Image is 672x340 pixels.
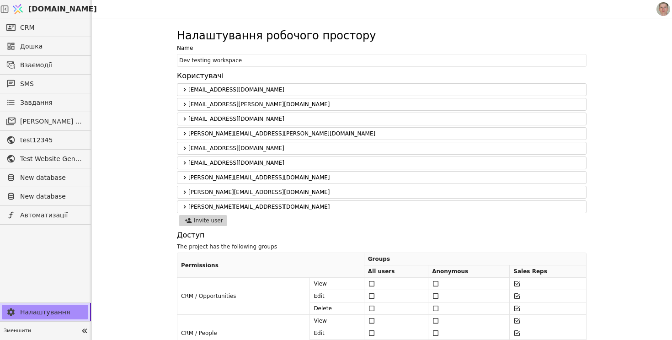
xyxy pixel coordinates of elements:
[188,203,582,211] span: [PERSON_NAME][EMAIL_ADDRESS][DOMAIN_NAME]
[177,44,587,52] label: Name
[188,130,582,138] span: [PERSON_NAME][EMAIL_ADDRESS][PERSON_NAME][DOMAIN_NAME]
[188,100,582,108] span: [EMAIL_ADDRESS][PERSON_NAME][DOMAIN_NAME]
[2,76,88,91] a: SMS
[177,27,376,44] h1: Налаштування робочого простору
[20,79,84,89] span: SMS
[20,210,84,220] span: Автоматизації
[188,173,582,182] span: [PERSON_NAME][EMAIL_ADDRESS][DOMAIN_NAME]
[310,327,364,340] td: Edit
[20,308,84,317] span: Налаштування
[177,243,587,251] div: The project has the following groups
[188,188,582,196] span: [PERSON_NAME][EMAIL_ADDRESS][DOMAIN_NAME]
[2,58,88,72] a: Взаємодії
[4,327,78,335] span: Зменшити
[177,278,310,315] td: CRM / Opportunities
[188,115,582,123] span: [EMAIL_ADDRESS][DOMAIN_NAME]
[428,265,510,278] th: Anonymous
[20,192,84,201] span: New database
[2,170,88,185] a: New database
[20,60,84,70] span: Взаємодії
[310,278,364,290] td: View
[20,117,84,126] span: [PERSON_NAME] розсилки
[2,151,88,166] a: Test Website General template
[188,144,582,152] span: [EMAIL_ADDRESS][DOMAIN_NAME]
[20,42,84,51] span: Дошка
[20,173,84,183] span: New database
[20,135,84,145] span: test12345
[20,154,84,164] span: Test Website General template
[310,302,364,315] td: Delete
[2,305,88,319] a: Налаштування
[177,230,587,241] label: Доступ
[310,315,364,327] td: View
[11,0,25,18] img: Logo
[364,253,586,265] th: Groups
[656,2,670,16] img: 1560949290925-CROPPED-IMG_0201-2-.jpg
[177,70,587,81] label: Користувачі
[188,86,582,94] span: [EMAIL_ADDRESS][DOMAIN_NAME]
[2,20,88,35] a: CRM
[2,95,88,110] a: Завдання
[2,39,88,54] a: Дошка
[20,23,35,32] span: CRM
[310,290,364,302] td: Edit
[2,133,88,147] a: test12345
[177,253,364,278] th: Permissions
[188,159,582,167] span: [EMAIL_ADDRESS][DOMAIN_NAME]
[20,98,53,108] span: Завдання
[364,265,428,278] th: All users
[2,114,88,129] a: [PERSON_NAME] розсилки
[9,0,91,18] a: [DOMAIN_NAME]
[179,215,227,226] button: Invite user
[510,265,586,278] th: Sales Reps
[28,4,97,15] span: [DOMAIN_NAME]
[2,189,88,204] a: New database
[2,208,88,222] a: Автоматизації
